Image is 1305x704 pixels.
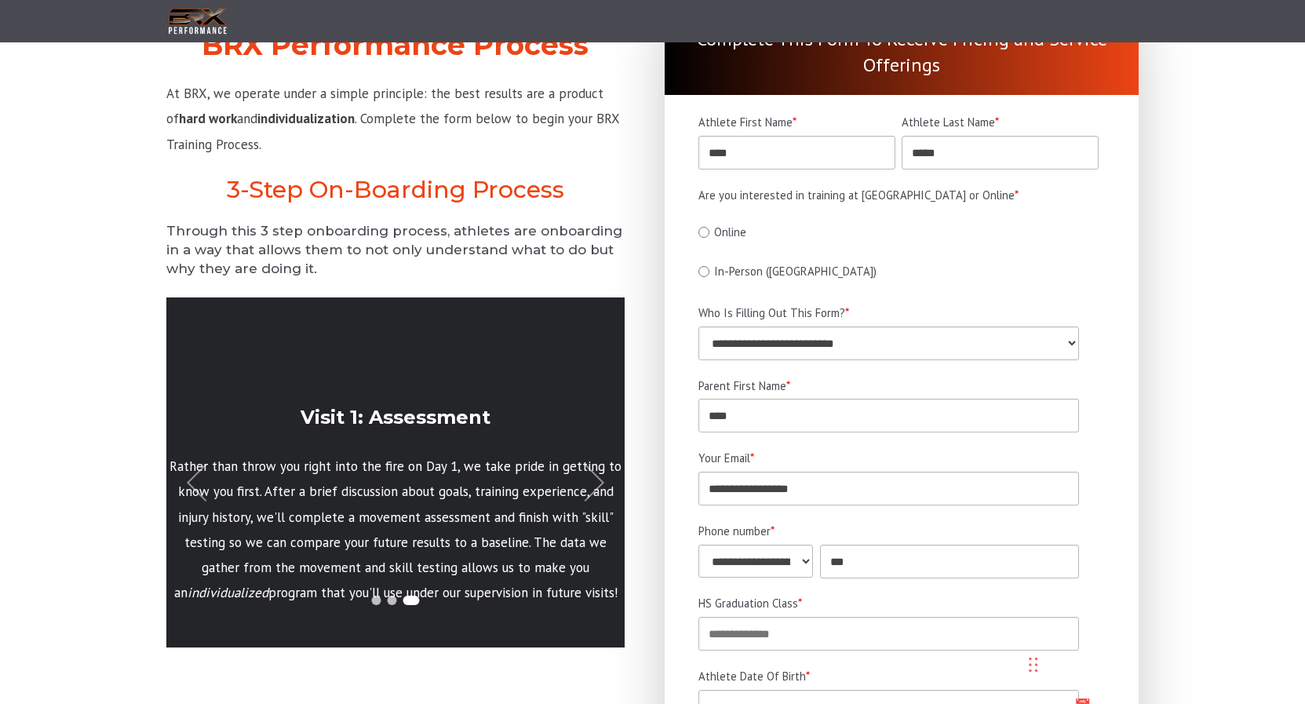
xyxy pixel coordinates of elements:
span: Athlete Last Name [902,115,995,129]
strong: hard work [179,110,237,127]
span: Athlete Date Of Birth [698,669,806,684]
p: Rather than throw you right into the fire on Day 1, we take pride in getting to know you first. A... [166,454,625,606]
span: . Complete the form below to begin your BRX Training Process. [166,110,619,152]
h5: Through this 3 step onboarding process, athletes are onboarding in a way that allows them to not ... [166,222,625,278]
span: Are you interested in training at [GEOGRAPHIC_DATA] or Online [698,188,1015,202]
iframe: Chat Widget [1021,542,1305,704]
i: individualized [187,584,268,601]
input: Online [698,227,709,238]
h2: BRX Performance Process [166,28,625,62]
span: Your Email [698,450,750,465]
span: Who Is Filling Out This Form? [698,305,845,320]
span: Phone number [698,523,771,538]
input: In-Person ([GEOGRAPHIC_DATA]) [698,266,709,277]
span: In-Person ([GEOGRAPHIC_DATA]) [714,264,877,279]
h2: 3-Step On-Boarding Process [166,176,625,204]
span: and [237,110,257,127]
strong: Visit 1: Assessment [301,405,490,428]
span: Athlete First Name [698,115,793,129]
div: Complete This Form To Receive Pricing and Service Offerings [665,9,1139,95]
span: Parent First Name [698,378,786,393]
span: HS Graduation Class [698,596,798,611]
img: BRX Transparent Logo-2 [166,5,229,38]
div: Drag [1029,641,1038,688]
span: Online [714,224,746,239]
strong: individualization [257,110,355,127]
span: At BRX, we operate under a simple principle: the best results are a product of [166,85,603,127]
